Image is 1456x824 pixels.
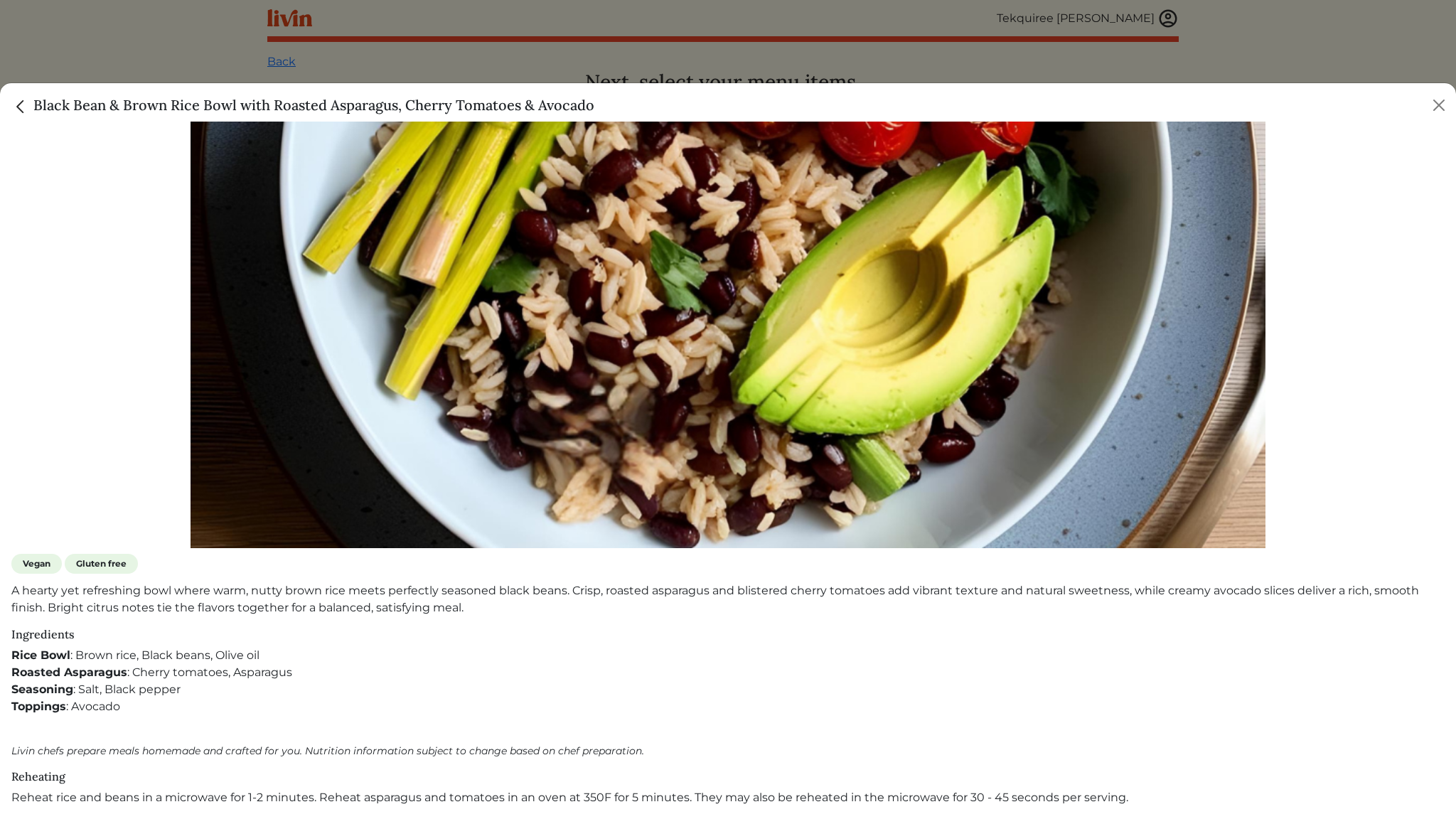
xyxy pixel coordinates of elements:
[11,770,1445,783] h6: Reheating
[11,664,1445,681] div: : Cherry tomatoes, Asparagus
[11,698,1445,715] div: : Avocado
[11,628,1445,641] h6: Ingredients
[11,582,1445,616] p: A hearty yet refreshing bowl where warm, nutty brown rice meets perfectly seasoned black beans. C...
[11,681,1445,698] div: : Salt, Black pepper
[11,789,1445,806] p: Reheat rice and beans in a microwave for 1-2 minutes. Reheat asparagus and tomatoes in an oven at...
[11,96,33,114] a: Close
[11,97,30,116] img: back_caret-0738dc900bf9763b5e5a40894073b948e17d9601fd527fca9689b06ce300169f.svg
[11,700,66,713] strong: Toppings
[11,554,62,574] span: Vegan
[11,744,1445,759] div: Livin chefs prepare meals homemade and crafted for you. Nutrition information subject to change b...
[65,554,138,574] span: Gluten free
[11,683,73,696] strong: Seasoning
[11,665,127,679] strong: Roasted Asparagus
[1428,94,1450,117] button: Close
[11,95,594,116] h5: Black Bean & Brown Rice Bowl with Roasted Asparagus, Cherry Tomatoes & Avocado
[11,648,70,662] strong: Rice Bowl
[11,647,1445,664] div: : Brown rice, Black beans, Olive oil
